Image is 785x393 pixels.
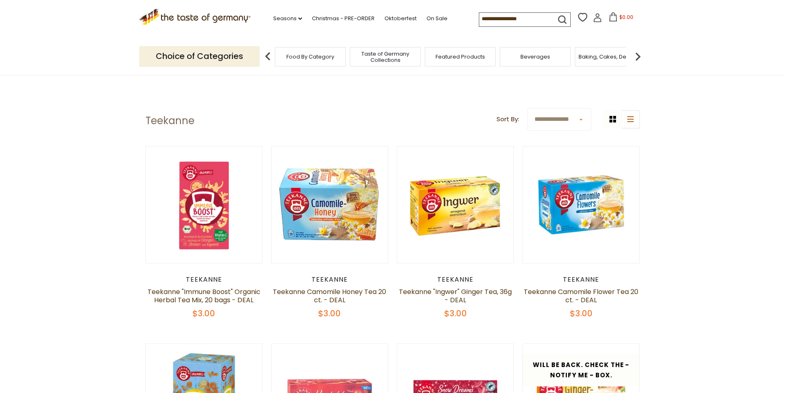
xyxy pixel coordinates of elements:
[192,308,215,319] span: $3.00
[619,14,633,21] span: $0.00
[384,14,417,23] a: Oktoberfest
[436,54,485,60] a: Featured Products
[271,275,389,284] div: Teekanne
[570,308,593,319] span: $3.00
[286,54,334,60] a: Food By Category
[272,146,388,263] img: Teekanne Camomile Honey Tea 20 ct. - DEAL
[397,146,514,263] img: Teekanne Ingwer
[139,46,260,66] p: Choice of Categories
[630,48,646,65] img: next arrow
[523,275,640,284] div: Teekanne
[399,287,512,305] a: Teekanne "Ingwer" Ginger Tea, 36g - DEAL
[145,115,194,127] h1: Teekanne
[524,287,638,305] a: Teekanne Camomile Flower Tea 20 ct. - DEAL
[146,146,262,263] img: Teekanne Immune Boost
[579,54,642,60] a: Baking, Cakes, Desserts
[312,14,375,23] a: Christmas - PRE-ORDER
[145,275,263,284] div: Teekanne
[148,287,260,305] a: Teekanne "Immune Boost" Organic Herbal Tea Mix, 20 bags - DEAL
[273,14,302,23] a: Seasons
[318,308,341,319] span: $3.00
[520,54,550,60] a: Beverages
[523,146,640,263] img: Teekanne Camomille Flower Tea
[273,287,386,305] a: Teekanne Camomile Honey Tea 20 ct. - DEAL
[260,48,276,65] img: previous arrow
[604,12,639,25] button: $0.00
[397,275,514,284] div: Teekanne
[426,14,448,23] a: On Sale
[352,51,418,63] a: Taste of Germany Collections
[497,114,519,125] label: Sort By:
[444,308,467,319] span: $3.00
